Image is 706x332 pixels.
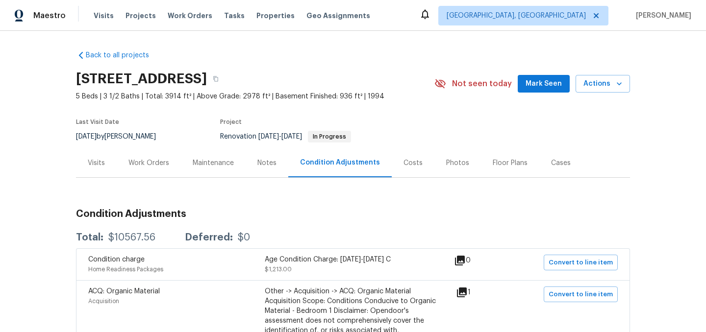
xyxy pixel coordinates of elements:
span: Not seen today [452,79,512,89]
span: Visits [94,11,114,21]
span: - [258,133,302,140]
span: Convert to line item [549,289,613,300]
span: Actions [583,78,622,90]
div: Condition Adjustments [300,158,380,167]
span: ACQ: Organic Material [88,288,160,295]
span: Geo Assignments [306,11,370,21]
span: [PERSON_NAME] [632,11,691,21]
div: 0 [454,255,502,266]
div: Work Orders [128,158,169,168]
div: $10567.56 [108,233,155,242]
span: Renovation [220,133,351,140]
span: [DATE] [281,133,302,140]
div: Cases [551,158,571,168]
button: Copy Address [207,70,225,88]
span: Mark Seen [526,78,562,90]
span: Condition charge [88,256,145,263]
div: Age Condition Charge: [DATE]-[DATE] C [265,255,441,264]
div: $0 [238,233,250,242]
span: Home Readiness Packages [88,266,163,272]
span: Last Visit Date [76,119,119,125]
div: Notes [257,158,277,168]
span: Convert to line item [549,257,613,268]
h2: [STREET_ADDRESS] [76,74,207,84]
div: 1 [456,286,502,298]
div: Costs [403,158,423,168]
button: Convert to line item [544,286,618,302]
span: In Progress [309,134,350,140]
button: Actions [576,75,630,93]
span: Projects [126,11,156,21]
span: Properties [256,11,295,21]
div: Total: [76,233,103,242]
div: Maintenance [193,158,234,168]
button: Convert to line item [544,255,618,270]
div: by [PERSON_NAME] [76,131,168,142]
a: Back to all projects [76,50,170,60]
span: Maestro [33,11,66,21]
div: Visits [88,158,105,168]
span: Tasks [224,12,245,19]
div: Deferred: [185,233,233,242]
h3: Condition Adjustments [76,209,630,219]
div: Floor Plans [493,158,528,168]
span: Acquisition [88,298,119,304]
span: 5 Beds | 3 1/2 Baths | Total: 3914 ft² | Above Grade: 2978 ft² | Basement Finished: 936 ft² | 1994 [76,92,434,101]
div: Photos [446,158,469,168]
span: Project [220,119,242,125]
span: [DATE] [258,133,279,140]
button: Mark Seen [518,75,570,93]
span: Work Orders [168,11,212,21]
span: [DATE] [76,133,97,140]
span: $1,213.00 [265,266,292,272]
span: [GEOGRAPHIC_DATA], [GEOGRAPHIC_DATA] [447,11,586,21]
